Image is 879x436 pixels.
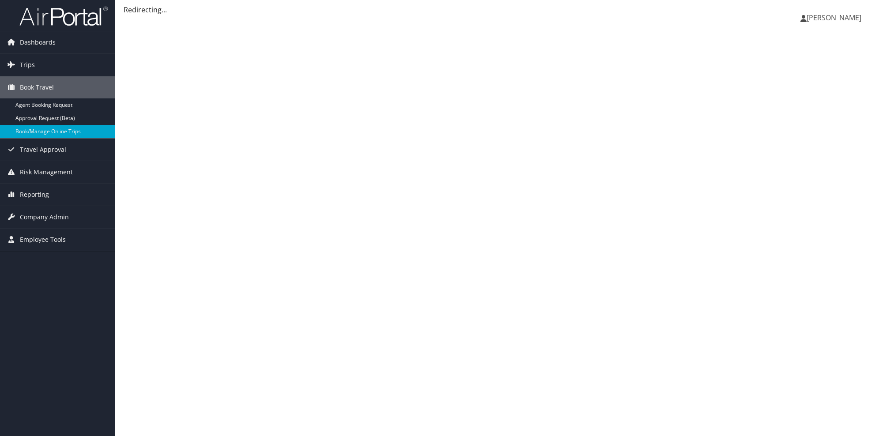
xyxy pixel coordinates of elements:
span: Employee Tools [20,229,66,251]
span: [PERSON_NAME] [807,13,861,23]
span: Travel Approval [20,139,66,161]
div: Redirecting... [124,4,870,15]
a: [PERSON_NAME] [800,4,870,31]
span: Reporting [20,184,49,206]
span: Book Travel [20,76,54,98]
span: Risk Management [20,161,73,183]
img: airportal-logo.png [19,6,108,26]
span: Company Admin [20,206,69,228]
span: Trips [20,54,35,76]
span: Dashboards [20,31,56,53]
